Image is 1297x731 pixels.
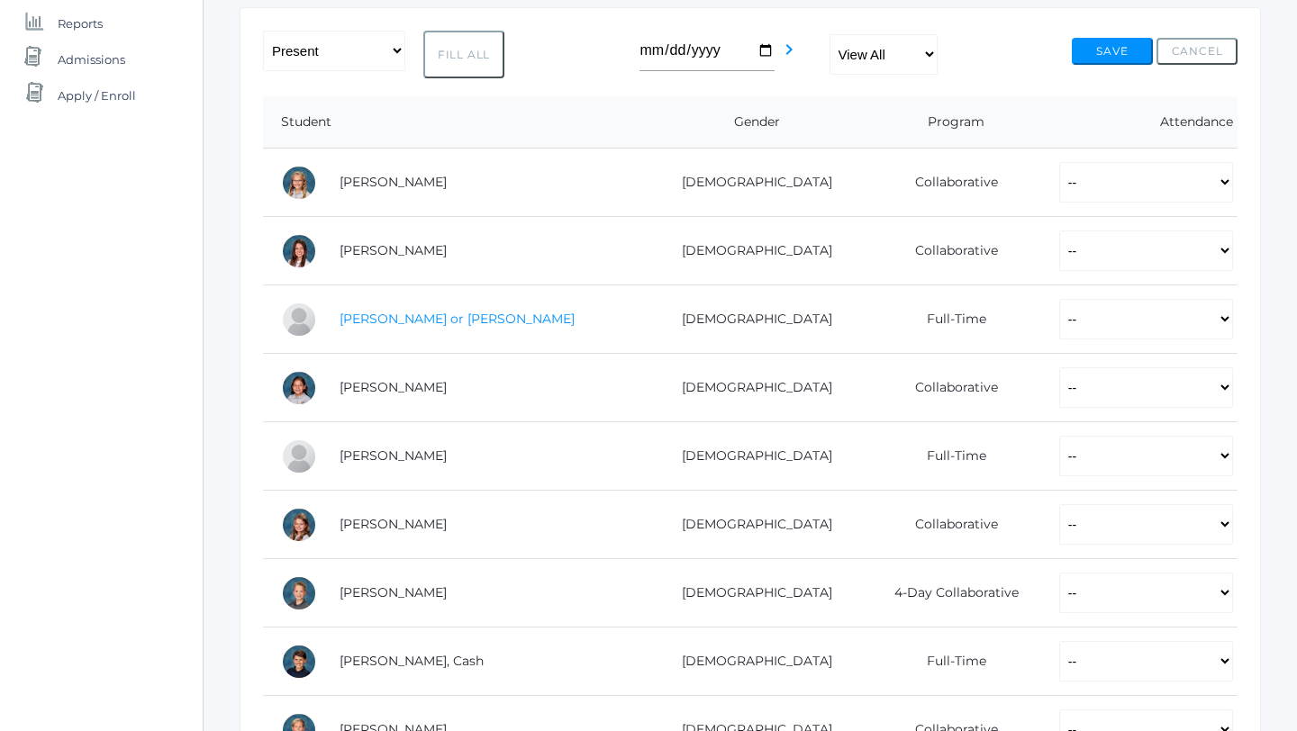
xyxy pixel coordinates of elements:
[340,311,575,327] a: [PERSON_NAME] or [PERSON_NAME]
[642,627,857,696] td: [DEMOGRAPHIC_DATA]
[58,77,136,113] span: Apply / Enroll
[281,507,317,543] div: Louisa Hamilton
[642,96,857,149] th: Gender
[423,31,504,78] button: Fill All
[340,242,447,258] a: [PERSON_NAME]
[340,447,447,464] a: [PERSON_NAME]
[858,422,1041,491] td: Full-Time
[858,354,1041,422] td: Collaborative
[340,516,447,532] a: [PERSON_NAME]
[642,149,857,217] td: [DEMOGRAPHIC_DATA]
[263,96,642,149] th: Student
[1041,96,1238,149] th: Attendance
[858,96,1041,149] th: Program
[642,354,857,422] td: [DEMOGRAPHIC_DATA]
[642,285,857,354] td: [DEMOGRAPHIC_DATA]
[858,559,1041,627] td: 4-Day Collaborative
[340,584,447,600] a: [PERSON_NAME]
[281,302,317,338] div: Thomas or Tom Cope
[281,165,317,201] div: Paige Albanese
[340,174,447,190] a: [PERSON_NAME]
[642,559,857,627] td: [DEMOGRAPHIC_DATA]
[1156,38,1238,65] button: Cancel
[281,370,317,406] div: Esperanza Ewing
[778,47,800,64] a: chevron_right
[281,233,317,269] div: Grace Carpenter
[642,491,857,559] td: [DEMOGRAPHIC_DATA]
[858,217,1041,285] td: Collaborative
[642,217,857,285] td: [DEMOGRAPHIC_DATA]
[58,41,125,77] span: Admissions
[281,644,317,680] div: Cash Kilian
[1072,38,1153,65] button: Save
[340,379,447,395] a: [PERSON_NAME]
[58,5,103,41] span: Reports
[778,39,800,60] i: chevron_right
[340,653,484,669] a: [PERSON_NAME], Cash
[858,285,1041,354] td: Full-Time
[858,149,1041,217] td: Collaborative
[858,627,1041,696] td: Full-Time
[858,491,1041,559] td: Collaborative
[281,575,317,611] div: Grant Hein
[642,422,857,491] td: [DEMOGRAPHIC_DATA]
[281,438,317,474] div: Wyatt Ferris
